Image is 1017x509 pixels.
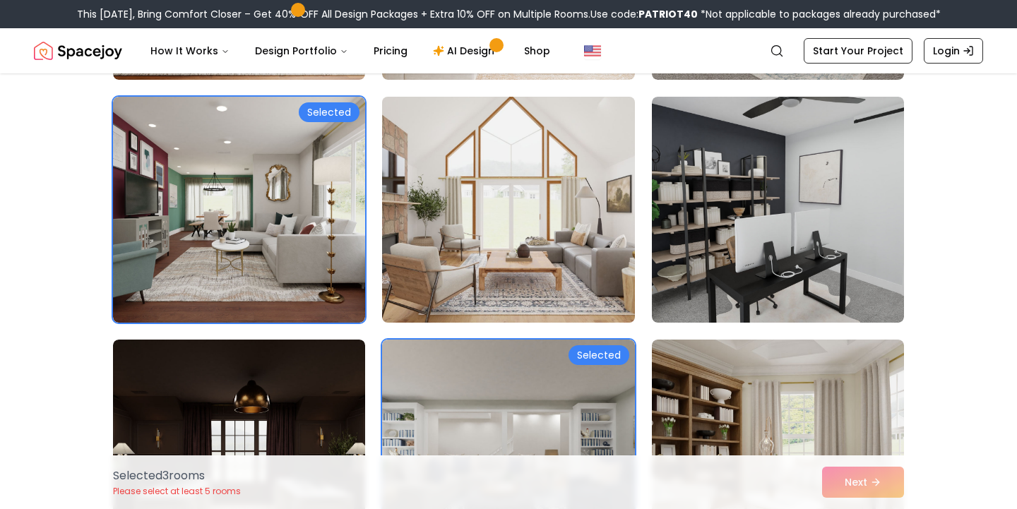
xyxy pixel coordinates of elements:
[139,37,241,65] button: How It Works
[924,38,983,64] a: Login
[299,102,359,122] div: Selected
[584,42,601,59] img: United States
[77,7,941,21] div: This [DATE], Bring Comfort Closer – Get 40% OFF All Design Packages + Extra 10% OFF on Multiple R...
[113,97,365,323] img: Room room-70
[244,37,359,65] button: Design Portfolio
[34,37,122,65] a: Spacejoy
[139,37,561,65] nav: Main
[422,37,510,65] a: AI Design
[569,345,629,365] div: Selected
[652,97,904,323] img: Room room-72
[513,37,561,65] a: Shop
[113,467,241,484] p: Selected 3 room s
[376,91,641,328] img: Room room-71
[362,37,419,65] a: Pricing
[113,486,241,497] p: Please select at least 5 rooms
[638,7,698,21] b: PATRIOT40
[804,38,912,64] a: Start Your Project
[698,7,941,21] span: *Not applicable to packages already purchased*
[34,28,983,73] nav: Global
[590,7,698,21] span: Use code:
[34,37,122,65] img: Spacejoy Logo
